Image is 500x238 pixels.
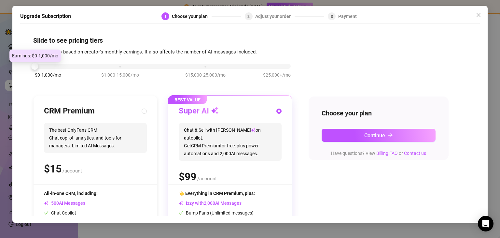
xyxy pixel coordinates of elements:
h5: Upgrade Subscription [20,12,71,20]
div: Open Intercom Messenger [478,216,493,231]
span: Chat & Sell with [PERSON_NAME] on autopilot. Get CRM Premium for free, plus power automations and... [179,123,282,161]
span: $1,000-15,000/mo [101,71,139,79]
button: Close [473,10,484,20]
a: Billing FAQ [376,151,398,156]
span: The best OnlyFans CRM. Chat copilot, analytics, and tools for managers. Limited AI Messages. [44,123,147,153]
span: $ [44,163,62,175]
span: 3 [331,14,333,19]
span: BEST VALUE [168,95,207,104]
span: $ [179,171,196,183]
span: $0-1,000/mo [35,71,61,79]
button: Continuearrow-right [322,129,436,142]
h3: Super AI [179,106,219,116]
span: Continue [364,132,385,139]
span: $15,000-25,000/mo [185,71,226,79]
span: Izzy with AI Messages [179,201,242,206]
a: Contact us [404,151,426,156]
h4: Slide to see pricing tiers [33,36,466,45]
span: check [179,211,183,215]
span: close [476,12,481,18]
span: All-in-one CRM, including: [44,191,98,196]
span: check [44,211,49,215]
div: Adjust your order [255,12,295,20]
span: Our pricing is based on creator's monthly earnings. It also affects the number of AI messages inc... [33,49,257,55]
h4: Choose your plan [322,109,436,118]
div: Earnings: $0-1,000/mo [9,50,61,62]
span: 1 [164,14,167,19]
div: Payment [338,12,357,20]
div: Choose your plan [172,12,212,20]
span: 👈 Everything in CRM Premium, plus: [179,191,255,196]
span: Bump Fans (Unlimited messages) [179,210,254,216]
span: arrow-right [388,133,393,138]
span: /account [197,176,217,182]
span: Close [473,12,484,18]
span: 2 [247,14,250,19]
span: Chat Copilot [44,210,76,216]
span: $25,000+/mo [263,71,291,79]
span: /account [62,168,82,174]
h3: CRM Premium [44,106,95,116]
span: AI Messages [44,201,85,206]
span: Have questions? View or [331,151,426,156]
